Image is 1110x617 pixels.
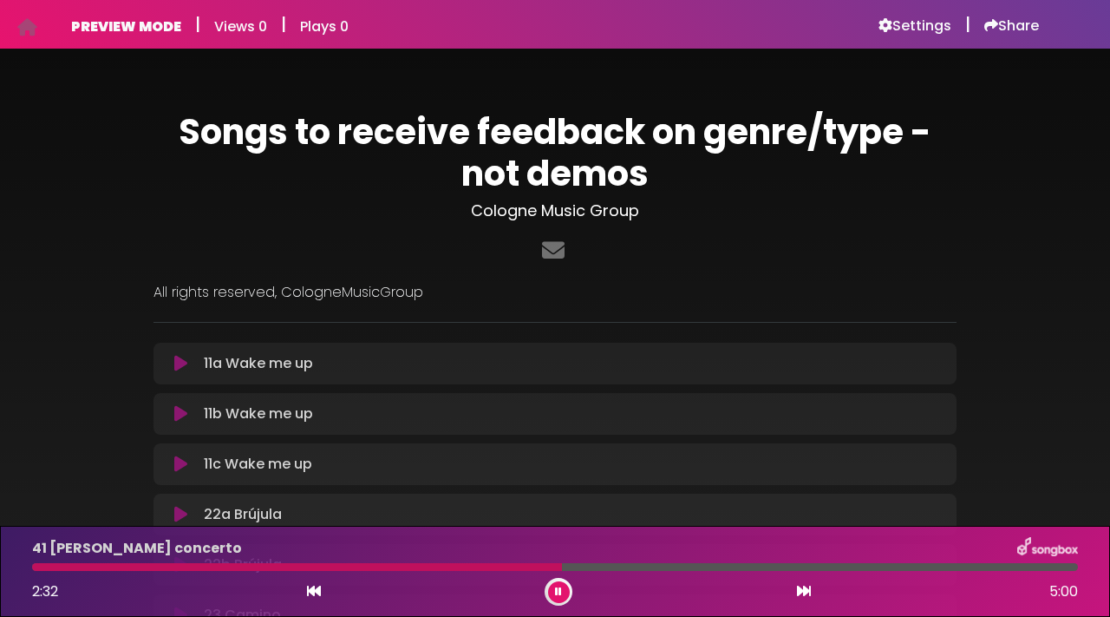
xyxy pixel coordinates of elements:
h6: Plays 0 [300,18,349,35]
a: Share [984,17,1039,35]
h3: Cologne Music Group [153,201,957,220]
span: 5:00 [1049,581,1078,602]
img: songbox-logo-white.png [1017,537,1078,560]
p: 22a Brújula [204,504,282,525]
h6: Views 0 [214,18,267,35]
p: 11b Wake me up [204,404,313,424]
h5: | [965,14,970,35]
p: 41 [PERSON_NAME] concerto [32,538,242,559]
span: 2:32 [32,581,58,601]
a: Settings [878,17,951,35]
p: All rights reserved, CologneMusicGroup [153,282,957,303]
h5: | [195,14,200,35]
h5: | [281,14,286,35]
p: 11c Wake me up [204,454,312,475]
p: 11a Wake me up [204,353,313,374]
h6: PREVIEW MODE [71,18,181,35]
h1: Songs to receive feedback on genre/type - not demos [153,111,957,194]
